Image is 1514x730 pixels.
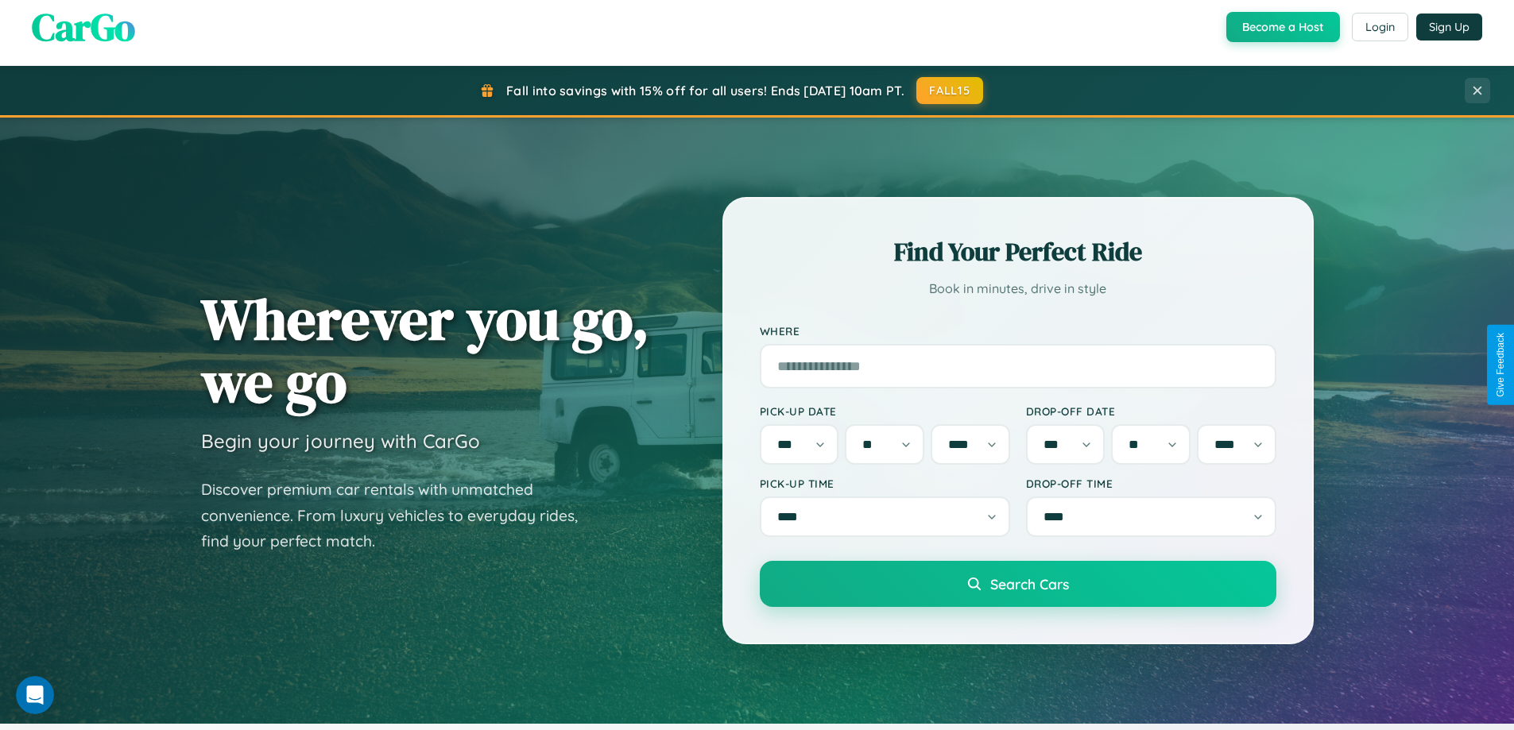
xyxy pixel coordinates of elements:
button: FALL15 [916,77,983,104]
button: Search Cars [760,561,1276,607]
span: Search Cars [990,575,1069,593]
p: Book in minutes, drive in style [760,277,1276,300]
label: Drop-off Time [1026,477,1276,490]
p: Discover premium car rentals with unmatched convenience. From luxury vehicles to everyday rides, ... [201,477,598,554]
div: Give Feedback [1495,333,1506,397]
button: Sign Up [1416,14,1482,41]
button: Login [1352,13,1408,41]
label: Pick-up Date [760,404,1010,418]
label: Where [760,324,1276,338]
h3: Begin your journey with CarGo [201,429,480,453]
label: Drop-off Date [1026,404,1276,418]
span: CarGo [32,1,135,53]
h2: Find Your Perfect Ride [760,234,1276,269]
iframe: Intercom live chat [16,676,54,714]
h1: Wherever you go, we go [201,288,649,413]
button: Become a Host [1226,12,1340,42]
span: Fall into savings with 15% off for all users! Ends [DATE] 10am PT. [506,83,904,98]
label: Pick-up Time [760,477,1010,490]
